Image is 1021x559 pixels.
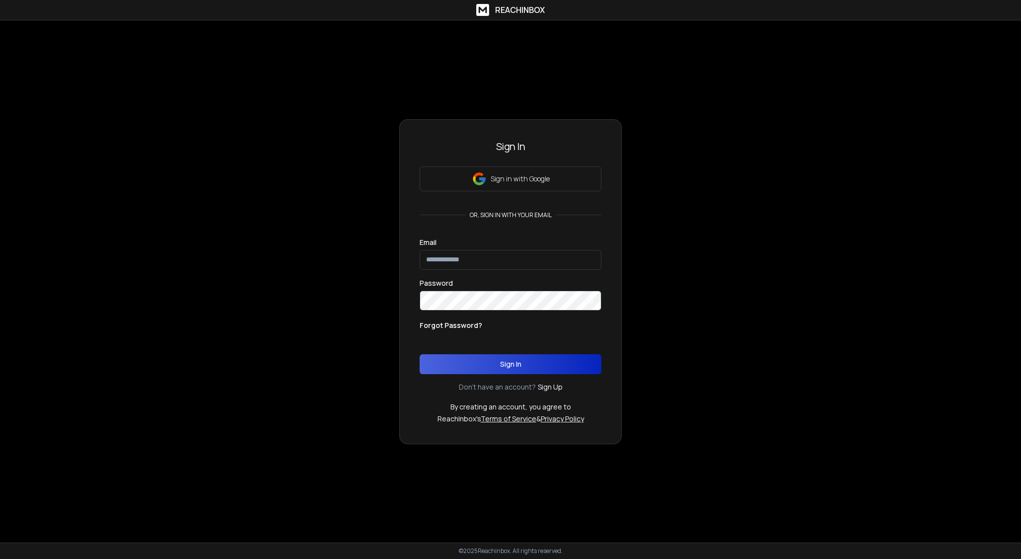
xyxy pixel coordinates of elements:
[481,414,536,423] a: Terms of Service
[459,382,536,392] p: Don't have an account?
[459,547,563,555] p: © 2025 Reachinbox. All rights reserved.
[541,414,584,423] a: Privacy Policy
[420,239,437,246] label: Email
[420,166,601,191] button: Sign in with Google
[495,4,545,16] h1: ReachInbox
[538,382,563,392] a: Sign Up
[420,320,482,330] p: Forgot Password?
[491,174,550,184] p: Sign in with Google
[420,280,453,287] label: Password
[450,402,571,412] p: By creating an account, you agree to
[438,414,584,424] p: ReachInbox's &
[466,211,556,219] p: or, sign in with your email
[476,4,545,16] a: ReachInbox
[420,354,601,374] button: Sign In
[420,140,601,154] h3: Sign In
